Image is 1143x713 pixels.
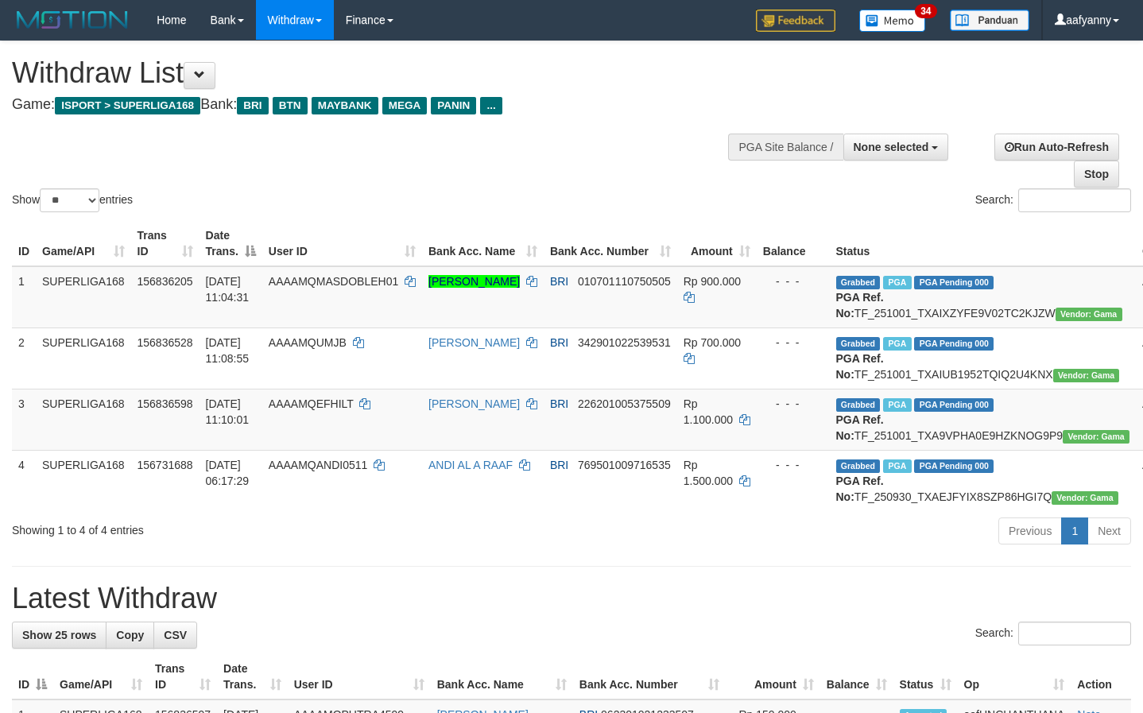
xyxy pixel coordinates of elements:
img: Button%20Memo.svg [859,10,926,32]
input: Search: [1018,622,1131,645]
td: TF_251001_TXAIUB1952TQIQ2U4KNX [830,327,1136,389]
a: 1 [1061,517,1088,544]
span: Vendor URL: https://trx31.1velocity.biz [1056,308,1122,321]
span: BRI [550,275,568,288]
span: ISPORT > SUPERLIGA168 [55,97,200,114]
th: Status: activate to sort column ascending [893,654,958,699]
span: 156836205 [138,275,193,288]
span: Rp 1.100.000 [684,397,733,426]
th: Date Trans.: activate to sort column ascending [217,654,288,699]
th: Trans ID: activate to sort column ascending [131,221,200,266]
th: Action [1071,654,1131,699]
td: SUPERLIGA168 [36,450,131,511]
span: Grabbed [836,459,881,473]
a: CSV [153,622,197,649]
span: AAAAMQUMJB [269,336,347,349]
div: - - - [763,335,823,351]
th: Game/API: activate to sort column ascending [53,654,149,699]
span: [DATE] 11:10:01 [206,397,250,426]
span: PGA Pending [914,459,994,473]
td: SUPERLIGA168 [36,389,131,450]
b: PGA Ref. No: [836,291,884,320]
th: ID: activate to sort column descending [12,654,53,699]
span: 156836528 [138,336,193,349]
th: ID [12,221,36,266]
span: Vendor URL: https://trx31.1velocity.biz [1052,491,1118,505]
th: Bank Acc. Name: activate to sort column ascending [422,221,544,266]
th: Date Trans.: activate to sort column descending [200,221,262,266]
label: Search: [975,188,1131,212]
span: BRI [550,459,568,471]
td: 4 [12,450,36,511]
span: BTN [273,97,308,114]
th: Bank Acc. Number: activate to sort column ascending [544,221,677,266]
a: Stop [1074,161,1119,188]
span: PGA Pending [914,276,994,289]
a: ANDI AL A RAAF [428,459,513,471]
span: BRI [550,336,568,349]
td: TF_250930_TXAEJFYIX8SZP86HGI7Q [830,450,1136,511]
th: User ID: activate to sort column ascending [288,654,431,699]
span: Grabbed [836,398,881,412]
th: Game/API: activate to sort column ascending [36,221,131,266]
th: Status [830,221,1136,266]
span: Copy 010701110750505 to clipboard [578,275,671,288]
td: TF_251001_TXAIXZYFE9V02TC2KJZW [830,266,1136,328]
a: [PERSON_NAME] [428,397,520,410]
span: PGA Pending [914,337,994,351]
span: MEGA [382,97,428,114]
span: AAAAMQMASDOBLEH01 [269,275,398,288]
div: - - - [763,396,823,412]
span: BRI [550,397,568,410]
a: [PERSON_NAME] [428,336,520,349]
span: ... [480,97,502,114]
img: panduan.png [950,10,1029,31]
span: Marked by aafheankoy [883,276,911,289]
a: Copy [106,622,154,649]
span: Show 25 rows [22,629,96,641]
span: Vendor URL: https://trx31.1velocity.biz [1053,369,1120,382]
h4: Game: Bank: [12,97,746,113]
b: PGA Ref. No: [836,475,884,503]
span: [DATE] 06:17:29 [206,459,250,487]
td: 3 [12,389,36,450]
span: PGA Pending [914,398,994,412]
span: Marked by aafheankoy [883,398,911,412]
th: User ID: activate to sort column ascending [262,221,422,266]
span: 34 [915,4,936,18]
th: Bank Acc. Name: activate to sort column ascending [431,654,573,699]
th: Op: activate to sort column ascending [958,654,1071,699]
div: - - - [763,457,823,473]
a: [PERSON_NAME] [428,275,520,288]
h1: Latest Withdraw [12,583,1131,614]
img: MOTION_logo.png [12,8,133,32]
span: Vendor URL: https://trx31.1velocity.biz [1063,430,1129,444]
label: Search: [975,622,1131,645]
span: Copy 226201005375509 to clipboard [578,397,671,410]
th: Amount: activate to sort column ascending [726,654,820,699]
div: - - - [763,273,823,289]
select: Showentries [40,188,99,212]
span: Grabbed [836,337,881,351]
td: TF_251001_TXA9VPHA0E9HZKNOG9P9 [830,389,1136,450]
span: AAAAMQANDI0511 [269,459,368,471]
div: Showing 1 to 4 of 4 entries [12,516,464,538]
th: Balance [757,221,830,266]
img: Feedback.jpg [756,10,835,32]
td: 2 [12,327,36,389]
span: PANIN [431,97,476,114]
span: 156836598 [138,397,193,410]
b: PGA Ref. No: [836,413,884,442]
span: Copy 342901022539531 to clipboard [578,336,671,349]
span: Grabbed [836,276,881,289]
th: Balance: activate to sort column ascending [820,654,893,699]
span: 156731688 [138,459,193,471]
span: Copy [116,629,144,641]
td: 1 [12,266,36,328]
span: Marked by aafromsomean [883,459,911,473]
a: Show 25 rows [12,622,107,649]
span: None selected [854,141,929,153]
button: None selected [843,134,949,161]
span: Marked by aafheankoy [883,337,911,351]
span: AAAAMQEFHILT [269,397,354,410]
